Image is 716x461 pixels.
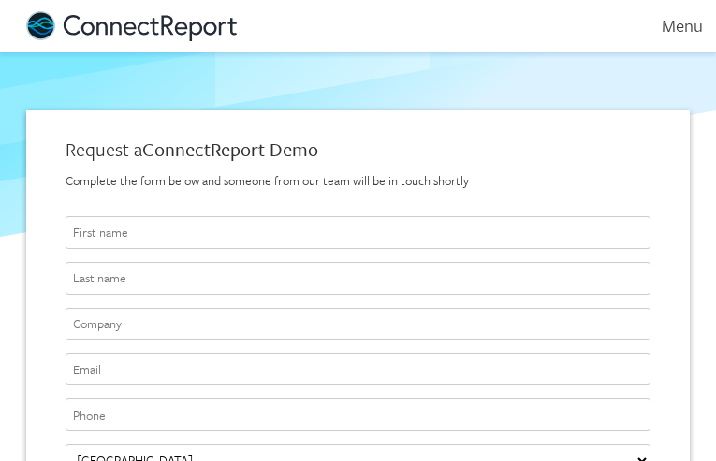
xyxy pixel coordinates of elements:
input: Phone [66,398,650,431]
input: First name [66,216,650,249]
span: ConnectReport Demo [142,136,318,163]
div: Menu [636,15,703,36]
input: Email [66,353,650,386]
div: Complete the form below and someone from our team will be in touch shortly [66,172,650,190]
input: Last name [66,262,650,295]
input: Company [66,308,650,340]
div: Request a [66,137,650,163]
